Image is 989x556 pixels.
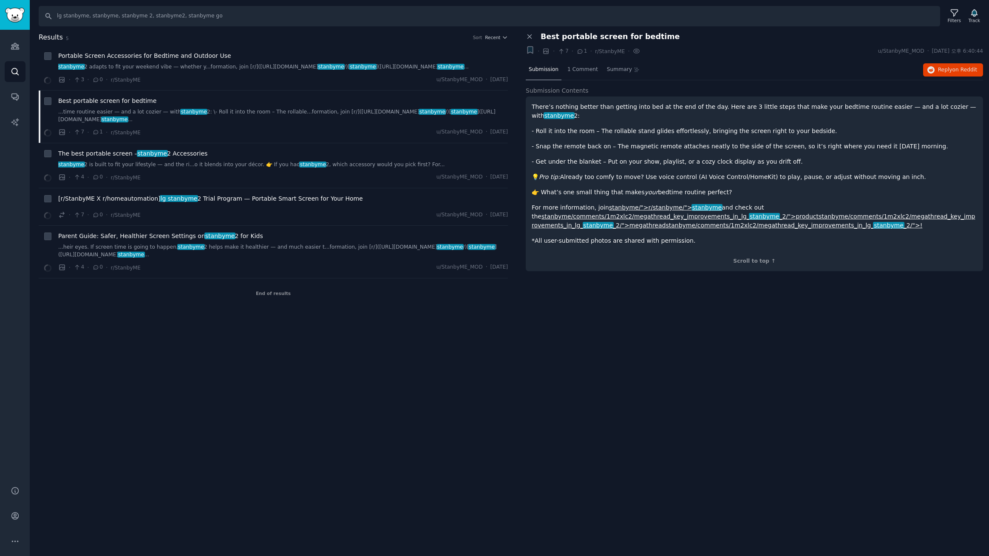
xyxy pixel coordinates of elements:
[87,173,89,182] span: ·
[436,173,483,181] span: u/StanbyME_MOD
[653,204,722,211] a: stanbyme/">stanbyme
[160,195,198,202] span: lg stanbyme
[39,278,508,308] div: End of results
[532,142,977,151] p: - Snap the remote back on – The magnetic remote attaches neatly to the side of the screen, so it’...
[749,213,780,220] span: stanbyme
[609,204,653,211] a: stanbyme/">r/
[58,244,508,258] a: ...heir eyes. If screen time is going to happen,stanbyme2 helps make it healthier — and much easi...
[317,64,345,70] span: stanbyme
[87,263,89,272] span: ·
[532,203,977,230] p: For more information, join and check out the
[938,66,977,74] span: Reply
[532,127,977,136] p: - Roll it into the room – The rollable stand glides effortlessly, bringing the screen right to yo...
[590,47,592,56] span: ·
[74,264,84,271] span: 4
[69,128,71,137] span: ·
[878,48,924,55] span: u/StanbyME_MOD
[74,211,84,219] span: 7
[932,48,983,55] span: [DATE] 오후 6:40:44
[927,48,929,55] span: ·
[5,8,25,23] img: GummySearch logo
[607,66,632,74] span: Summary
[468,244,495,250] span: stanbyme
[92,173,103,181] span: 0
[57,162,85,167] span: stanbyme
[485,34,500,40] span: Recent
[92,211,103,219] span: 0
[299,162,326,167] span: stanbyme
[490,264,508,271] span: [DATE]
[490,128,508,136] span: [DATE]
[952,67,977,73] span: on Reddit
[66,36,69,41] span: 5
[69,173,71,182] span: ·
[485,34,508,40] button: Recent
[87,75,89,84] span: ·
[436,264,483,271] span: u/StanbyME_MOD
[111,77,140,83] span: r/StanbyME
[58,108,508,123] a: ...time routine easier — and a lot cozier — withstanbyme2: \- Roll it into the room – The rollabl...
[58,149,207,158] span: The best portable screen – 2 Accessories
[111,212,140,218] span: r/StanbyME
[558,48,568,55] span: 7
[87,210,89,219] span: ·
[106,263,108,272] span: ·
[595,48,625,54] span: r/StanbyME
[969,17,980,23] div: Track
[948,17,961,23] div: Filters
[473,34,482,40] div: Sort
[106,173,108,182] span: ·
[111,130,140,136] span: r/StanbyME
[92,128,103,136] span: 1
[69,263,71,272] span: ·
[92,76,103,84] span: 0
[74,128,84,136] span: 7
[58,194,363,203] a: [r/StanbyME X r/homeautomation]lg stanbyme2 Trial Program — Portable Smart Screen for Your Home
[572,47,573,56] span: ·
[39,32,63,43] span: Results
[58,63,508,71] a: stanbyme2 adapts to fit your weekend vibe — whether y...formation, join [r/]([URL][DOMAIN_NAME]st...
[486,128,487,136] span: ·
[92,264,103,271] span: 0
[74,173,84,181] span: 4
[529,66,558,74] span: Submission
[451,109,478,115] span: stanbyme
[645,189,658,196] em: your
[541,32,680,41] span: Best portable screen for bedtime
[419,109,446,115] span: stanbyme
[966,7,983,25] button: Track
[58,149,207,158] a: The best portable screen –stanbyme2 Accessories
[58,96,156,105] a: Best portable screen for bedtime
[486,173,487,181] span: ·
[532,188,977,197] p: 👉 What’s one small thing that makes bedtime routine perfect?
[349,64,376,70] span: stanbyme
[111,265,140,271] span: r/StanbyME
[69,210,71,219] span: ·
[436,211,483,219] span: u/StanbyME_MOD
[539,173,560,180] em: Pro tip:
[106,210,108,219] span: ·
[567,66,598,74] span: 1 Comment
[628,47,629,56] span: ·
[532,157,977,166] p: - Get under the blanket – Put on your show, playlist, or a cozy clock display as you drift off.
[532,236,977,245] p: *All user-submitted photos are shared with permission.
[553,47,555,56] span: ·
[532,173,977,182] p: 💡 Already too comfy to move? Use voice control (AI Voice Control/HomeKit) to play, pause, or adju...
[106,75,108,84] span: ·
[873,222,904,229] span: stanbyme
[58,232,263,241] span: Parent Guide: Safer, Healthier Screen Settings on 2 for Kids
[541,213,819,220] a: stanbyme/comments/1m2xlc2/megathread_key_improvements_in_lg_stanbyme_2/">product
[532,258,977,265] div: Scroll to top ↑
[923,63,983,77] a: Replyon Reddit
[87,128,89,137] span: ·
[437,64,464,70] span: stanbyme
[58,232,263,241] a: Parent Guide: Safer, Healthier Screen Settings onstanbyme2 for Kids
[576,48,587,55] span: 1
[486,211,487,219] span: ·
[58,194,363,203] span: [r/StanbyME X r/homeautomation] 2 Trial Program — Portable Smart Screen for Your Home
[486,76,487,84] span: ·
[101,116,128,122] span: stanbyme
[436,244,464,250] span: stanbyme
[180,109,207,115] span: stanbyme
